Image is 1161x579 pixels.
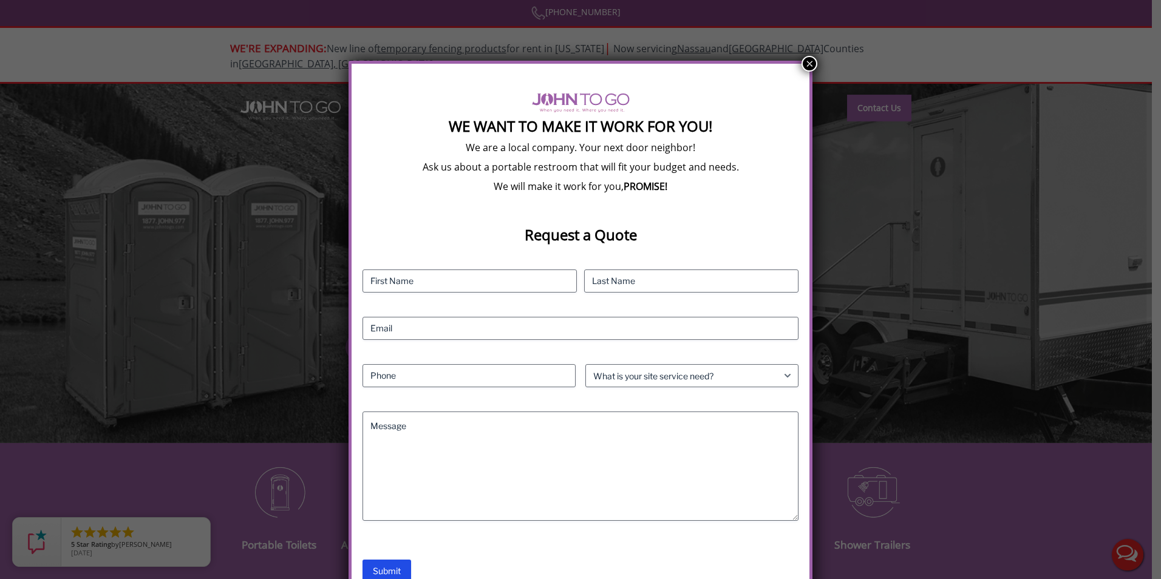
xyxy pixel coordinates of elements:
[363,180,799,193] p: We will make it work for you,
[584,269,798,293] input: Last Name
[624,180,667,193] b: PROMISE!
[363,160,799,174] p: Ask us about a portable restroom that will fit your budget and needs.
[363,141,799,154] p: We are a local company. Your next door neighbor!
[363,364,576,387] input: Phone
[449,116,712,136] strong: We Want To Make It Work For You!
[363,269,577,293] input: First Name
[802,56,817,72] button: Close
[525,225,637,245] strong: Request a Quote
[532,93,630,112] img: logo of viptogo
[363,317,799,340] input: Email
